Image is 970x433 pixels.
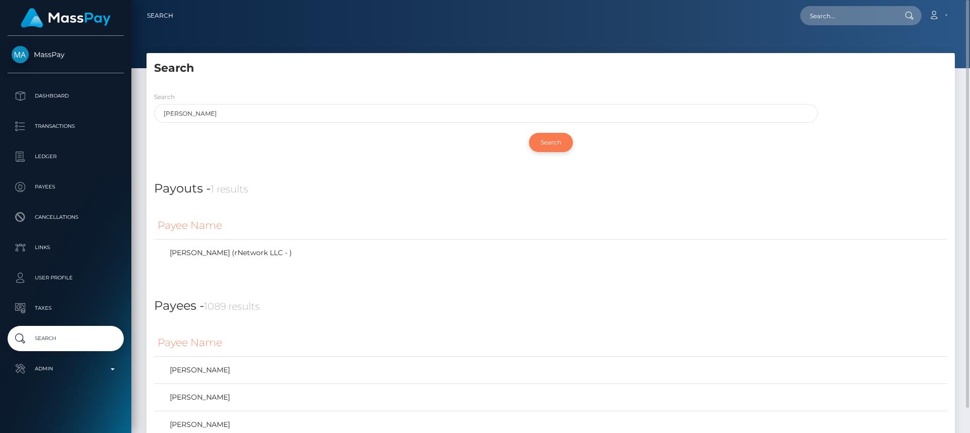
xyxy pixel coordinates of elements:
p: Taxes [12,301,120,316]
p: User Profile [12,270,120,285]
a: Links [8,235,124,260]
a: [PERSON_NAME] [158,417,944,432]
input: Search [529,133,573,152]
p: Links [12,240,120,255]
label: Search [154,92,175,102]
a: Cancellations [8,205,124,230]
p: Ledger [12,149,120,164]
a: Taxes [8,296,124,321]
a: Ledger [8,144,124,169]
p: Search [12,331,120,346]
h5: Search [154,61,947,76]
th: Payee Name [154,329,947,357]
span: MassPay [8,50,124,59]
a: [PERSON_NAME] [158,363,944,377]
img: MassPay [12,46,29,63]
h4: Payees - [154,297,947,315]
a: Payees [8,174,124,200]
input: Search... [800,6,895,25]
th: Payee Name [154,212,947,239]
a: [PERSON_NAME] (rNetwork LLC - ) [158,246,944,260]
h4: Payouts - [154,180,947,198]
a: Search [147,5,173,26]
p: Payees [12,179,120,195]
small: 1 results [211,183,248,195]
a: Transactions [8,114,124,139]
a: [PERSON_NAME] [158,390,944,405]
p: Cancellations [12,210,120,225]
a: Dashboard [8,83,124,109]
p: Admin [12,361,120,376]
input: Enter search term [154,104,818,123]
img: MassPay Logo [21,8,111,28]
a: Search [8,326,124,351]
p: Dashboard [12,88,120,104]
small: 1089 results [204,300,260,312]
a: Admin [8,356,124,381]
a: User Profile [8,265,124,291]
p: Transactions [12,119,120,134]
